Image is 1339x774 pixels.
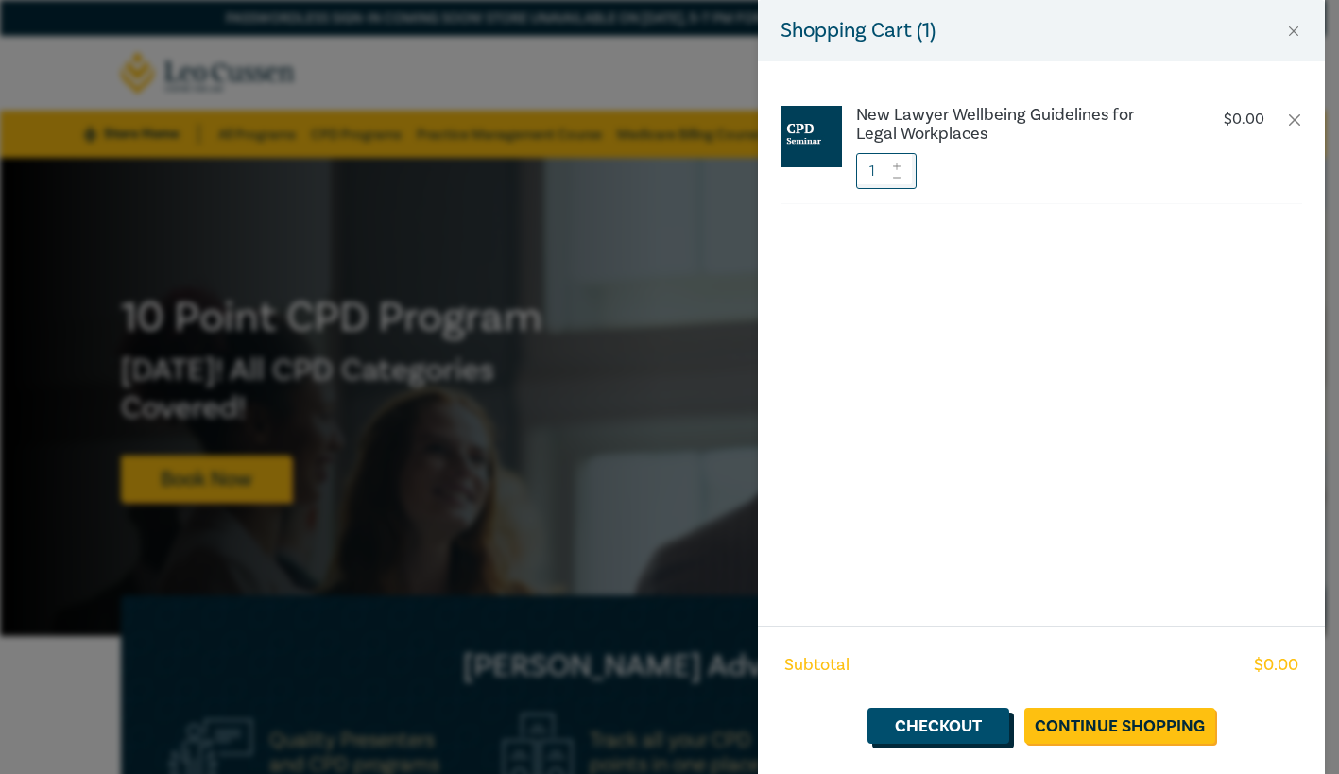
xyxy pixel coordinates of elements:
[784,653,850,678] span: Subtotal
[867,708,1009,744] a: Checkout
[1024,708,1215,744] a: Continue Shopping
[781,15,936,46] h5: Shopping Cart ( 1 )
[856,106,1170,144] a: New Lawyer Wellbeing Guidelines for Legal Workplaces
[781,106,842,167] img: CPD%20Seminar.jpg
[1285,23,1302,40] button: Close
[1224,111,1264,129] p: $ 0.00
[856,153,917,189] input: 1
[1254,653,1298,678] span: $ 0.00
